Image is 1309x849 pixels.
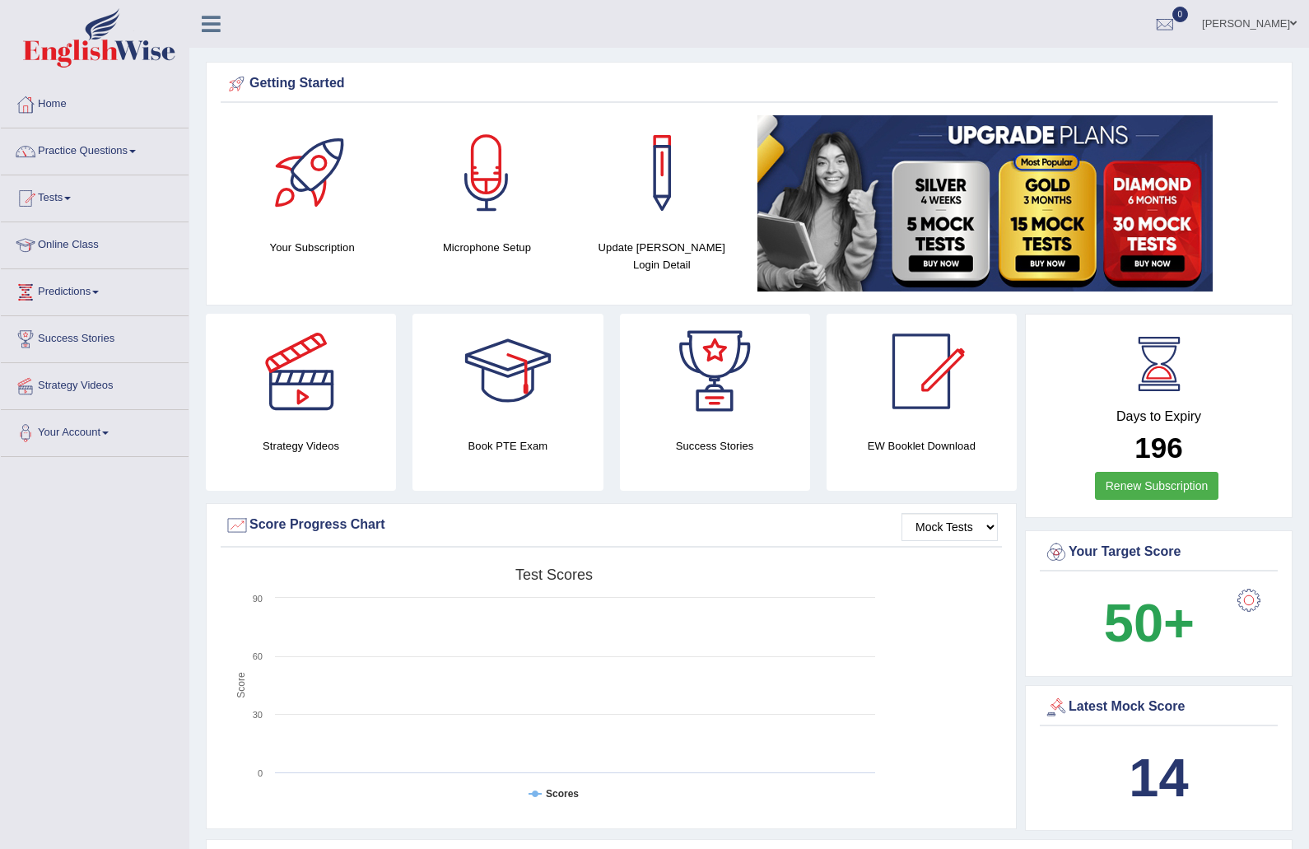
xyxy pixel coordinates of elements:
[1172,7,1189,22] span: 0
[1,363,189,404] a: Strategy Videos
[1,410,189,451] a: Your Account
[827,437,1017,455] h4: EW Booklet Download
[1134,431,1182,464] b: 196
[225,72,1274,96] div: Getting Started
[1,175,189,217] a: Tests
[1104,593,1195,653] b: 50+
[1,316,189,357] a: Success Stories
[258,768,263,778] text: 0
[253,651,263,661] text: 60
[253,710,263,720] text: 30
[206,437,396,455] h4: Strategy Videos
[620,437,810,455] h4: Success Stories
[1095,472,1219,500] a: Renew Subscription
[1,222,189,264] a: Online Class
[1044,695,1274,720] div: Latest Mock Score
[225,513,998,538] div: Score Progress Chart
[515,567,593,583] tspan: Test scores
[1129,748,1188,808] b: 14
[253,594,263,604] text: 90
[1044,409,1274,424] h4: Days to Expiry
[412,437,603,455] h4: Book PTE Exam
[757,115,1213,292] img: small5.jpg
[1,82,189,123] a: Home
[235,672,247,698] tspan: Score
[583,239,741,273] h4: Update [PERSON_NAME] Login Detail
[1,128,189,170] a: Practice Questions
[408,239,566,256] h4: Microphone Setup
[1044,540,1274,565] div: Your Target Score
[546,788,579,800] tspan: Scores
[233,239,391,256] h4: Your Subscription
[1,269,189,310] a: Predictions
